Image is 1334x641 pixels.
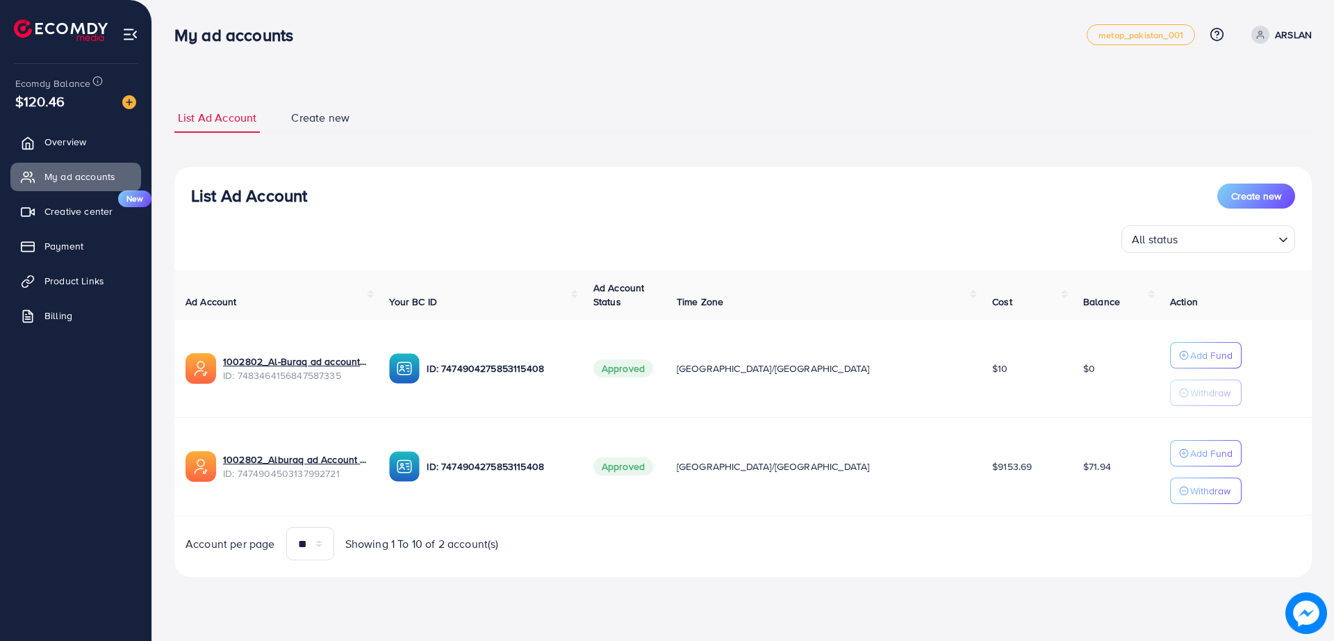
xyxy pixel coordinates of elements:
[223,453,367,481] div: <span class='underline'>1002802_Alburaq ad Account 1_1740386843243</span></br>7474904503137992721
[1170,380,1242,406] button: Withdraw
[44,170,115,184] span: My ad accounts
[10,128,141,156] a: Overview
[1246,26,1312,44] a: ARSLAN
[10,267,141,295] a: Product Links
[44,135,86,149] span: Overview
[1190,384,1230,401] p: Withdraw
[677,460,870,473] span: [GEOGRAPHIC_DATA]/[GEOGRAPHIC_DATA]
[15,91,65,111] span: $120.46
[1121,225,1295,253] div: Search for option
[1098,31,1183,40] span: metap_pakistan_001
[44,274,104,288] span: Product Links
[186,536,275,552] span: Account per page
[1190,347,1233,364] p: Add Fund
[44,204,113,218] span: Creative center
[1083,295,1120,309] span: Balance
[10,302,141,330] a: Billing
[992,460,1032,473] span: $9153.69
[593,281,645,309] span: Ad Account Status
[10,163,141,190] a: My ad accounts
[223,355,367,383] div: <span class='underline'>1002802_Al-Buraq ad account 02_1742380041767</span></br>7483464156847587335
[186,451,216,482] img: ic-ads-acc.e4c84228.svg
[427,458,570,475] p: ID: 7474904275853115408
[1170,440,1242,466] button: Add Fund
[992,362,1007,375] span: $10
[1190,482,1230,499] p: Withdraw
[122,26,138,42] img: menu
[10,232,141,260] a: Payment
[345,536,499,552] span: Showing 1 To 10 of 2 account(s)
[427,360,570,377] p: ID: 7474904275853115408
[593,359,653,378] span: Approved
[1087,24,1195,45] a: metap_pakistan_001
[593,457,653,476] span: Approved
[186,295,237,309] span: Ad Account
[10,197,141,225] a: Creative centerNew
[191,186,307,206] h3: List Ad Account
[677,362,870,375] span: [GEOGRAPHIC_DATA]/[GEOGRAPHIC_DATA]
[1183,227,1273,250] input: Search for option
[1285,592,1327,634] img: image
[1083,362,1095,375] span: $0
[1083,460,1111,473] span: $71.94
[1129,229,1181,250] span: All status
[44,309,72,323] span: Billing
[389,451,420,482] img: ic-ba-acc.ded83a64.svg
[186,353,216,384] img: ic-ads-acc.e4c84228.svg
[223,368,367,382] span: ID: 7483464156847587335
[389,353,420,384] img: ic-ba-acc.ded83a64.svg
[992,295,1012,309] span: Cost
[291,110,349,126] span: Create new
[118,190,151,207] span: New
[223,355,367,368] a: 1002802_Al-Buraq ad account 02_1742380041767
[1170,342,1242,368] button: Add Fund
[174,25,304,45] h3: My ad accounts
[1190,445,1233,462] p: Add Fund
[1170,478,1242,504] button: Withdraw
[14,19,108,41] img: logo
[178,110,256,126] span: List Ad Account
[1217,184,1295,209] button: Create new
[15,76,90,90] span: Ecomdy Balance
[389,295,437,309] span: Your BC ID
[677,295,723,309] span: Time Zone
[223,453,367,466] a: 1002802_Alburaq ad Account 1_1740386843243
[1170,295,1198,309] span: Action
[1231,189,1281,203] span: Create new
[223,466,367,480] span: ID: 7474904503137992721
[122,95,136,109] img: image
[1275,26,1312,43] p: ARSLAN
[44,239,83,253] span: Payment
